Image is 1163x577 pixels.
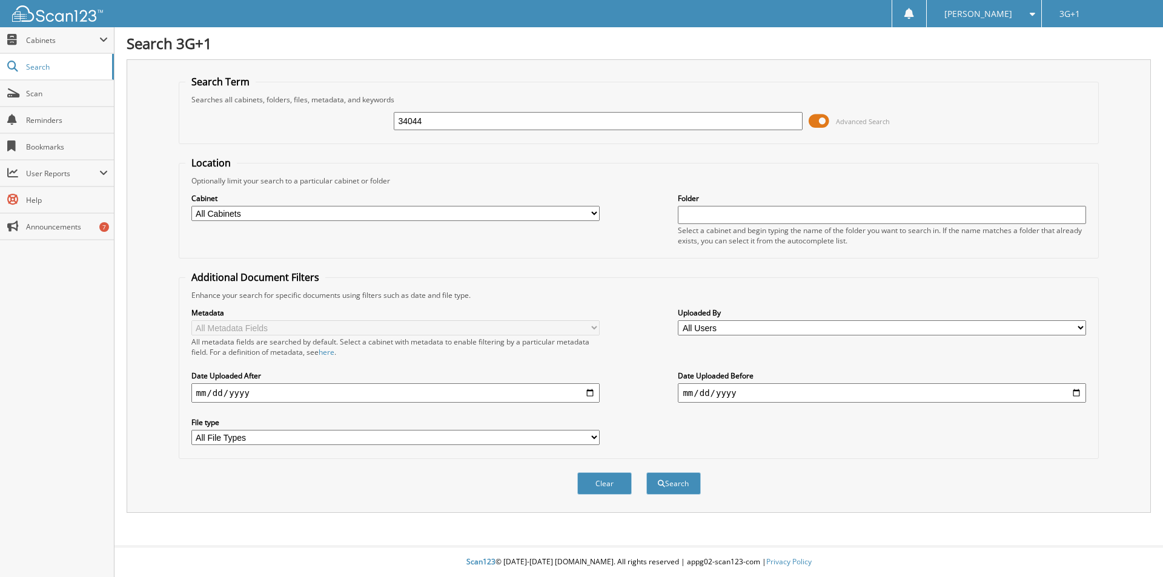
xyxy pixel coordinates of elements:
[185,75,256,88] legend: Search Term
[678,308,1086,318] label: Uploaded By
[1102,519,1163,577] iframe: Chat Widget
[191,308,600,318] label: Metadata
[191,383,600,403] input: start
[114,547,1163,577] div: © [DATE]-[DATE] [DOMAIN_NAME]. All rights reserved | appg02-scan123-com |
[12,5,103,22] img: scan123-logo-white.svg
[466,556,495,567] span: Scan123
[26,142,108,152] span: Bookmarks
[577,472,632,495] button: Clear
[185,290,1093,300] div: Enhance your search for specific documents using filters such as date and file type.
[191,193,600,203] label: Cabinet
[127,33,1151,53] h1: Search 3G+1
[191,337,600,357] div: All metadata fields are searched by default. Select a cabinet with metadata to enable filtering b...
[678,193,1086,203] label: Folder
[678,383,1086,403] input: end
[191,417,600,427] label: File type
[185,271,325,284] legend: Additional Document Filters
[766,556,812,567] a: Privacy Policy
[26,222,108,232] span: Announcements
[646,472,701,495] button: Search
[191,371,600,381] label: Date Uploaded After
[26,115,108,125] span: Reminders
[319,347,334,357] a: here
[99,222,109,232] div: 7
[26,35,99,45] span: Cabinets
[678,225,1086,246] div: Select a cabinet and begin typing the name of the folder you want to search in. If the name match...
[1059,10,1080,18] span: 3G+1
[26,168,99,179] span: User Reports
[185,176,1093,186] div: Optionally limit your search to a particular cabinet or folder
[185,94,1093,105] div: Searches all cabinets, folders, files, metadata, and keywords
[678,371,1086,381] label: Date Uploaded Before
[836,117,890,126] span: Advanced Search
[26,195,108,205] span: Help
[26,88,108,99] span: Scan
[185,156,237,170] legend: Location
[944,10,1012,18] span: [PERSON_NAME]
[26,62,106,72] span: Search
